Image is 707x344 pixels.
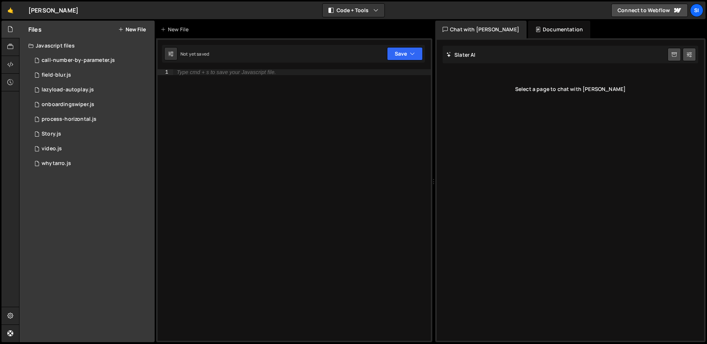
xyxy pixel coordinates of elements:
[387,47,423,60] button: Save
[528,21,590,38] div: Documentation
[42,72,71,78] div: field-blur.js
[28,6,78,15] div: [PERSON_NAME]
[42,131,61,137] div: Story.js
[28,25,42,34] h2: Files
[690,4,703,17] a: SI
[42,87,94,93] div: lazyload-autoplay.js
[20,38,155,53] div: Javascript files
[161,26,191,33] div: New File
[42,160,71,167] div: whytarro.js
[611,4,688,17] a: Connect to Webflow
[28,53,155,68] div: 12473/34694.js
[28,127,155,141] div: 12473/31387.js
[42,57,115,64] div: call-number-by-parameter.js
[42,145,62,152] div: video.js
[435,21,527,38] div: Chat with [PERSON_NAME]
[1,1,20,19] a: 🤙
[28,141,155,156] div: 12473/45249.js
[118,27,146,32] button: New File
[28,156,155,171] div: 12473/36600.js
[28,68,155,83] div: 12473/40657.js
[158,69,173,75] div: 1
[28,112,155,127] div: 12473/47229.js
[28,97,155,112] div: 12473/42006.js
[28,83,155,97] div: 12473/30236.js
[446,51,476,58] h2: Slater AI
[177,70,276,75] div: Type cmd + s to save your Javascript file.
[180,51,209,57] div: Not yet saved
[443,74,698,104] div: Select a page to chat with [PERSON_NAME]
[323,4,384,17] button: Code + Tools
[42,116,96,123] div: process-horizontal.js
[42,101,94,108] div: onboardingswiper.js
